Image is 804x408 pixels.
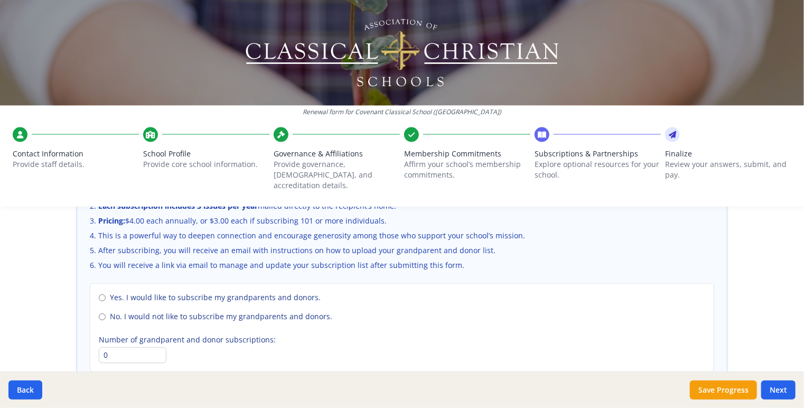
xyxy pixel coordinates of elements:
li: You will receive a link via email to manage and update your subscription list after submitting th... [90,260,714,271]
button: Back [8,381,42,400]
li: $4.00 each annually, or $3.00 each if subscribing 101 or more individuals. [90,216,714,226]
p: Explore optional resources for your school. [535,159,661,180]
span: Contact Information [13,149,139,159]
input: No. I would not like to subscribe my grandparents and donors. [99,313,106,320]
button: Save Progress [690,381,757,400]
span: Subscriptions & Partnerships [535,149,661,159]
span: No. I would not like to subscribe my grandparents and donors. [110,311,332,322]
span: Governance & Affiliations [274,149,400,159]
span: School Profile [143,149,269,159]
button: Next [761,381,796,400]
p: Provide staff details. [13,159,139,170]
li: This is a powerful way to deepen connection and encourage generosity among those who support your... [90,230,714,241]
p: Provide governance, [DEMOGRAPHIC_DATA], and accreditation details. [274,159,400,191]
span: Finalize [665,149,791,159]
p: Review your answers, submit, and pay. [665,159,791,180]
span: Membership Commitments [404,149,530,159]
img: Logo [244,16,560,90]
p: Affirm your school’s membership commitments. [404,159,530,180]
p: Provide core school information. [143,159,269,170]
li: After subscribing, you will receive an email with instructions on how to upload your grandparent ... [90,245,714,256]
input: Yes. I would like to subscribe my grandparents and donors. [99,294,106,301]
label: Number of grandparent and donor subscriptions: [99,335,705,345]
span: Yes. I would like to subscribe my grandparents and donors. [110,292,321,303]
strong: Pricing: [98,216,125,226]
